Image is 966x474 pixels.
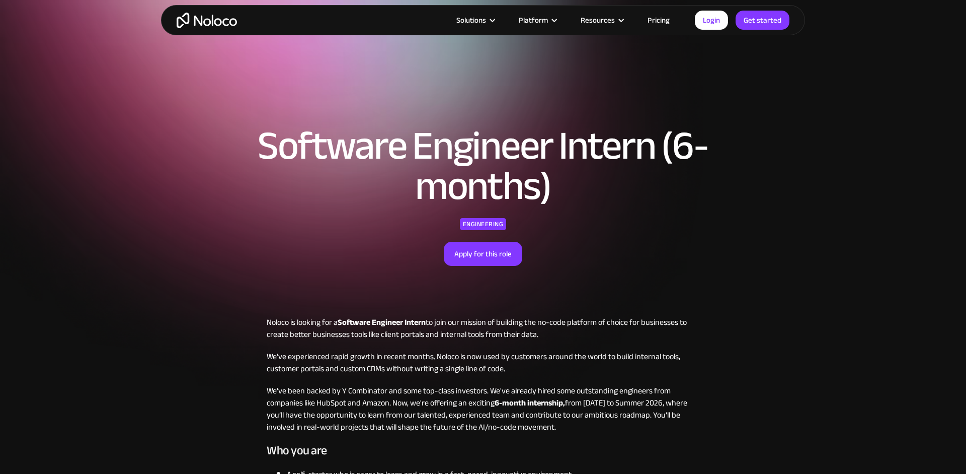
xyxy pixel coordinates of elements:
div: Platform [506,14,568,27]
strong: Software Engineer Intern [338,315,426,330]
a: Login [695,11,728,30]
div: Platform [519,14,548,27]
div: Engineering [460,218,507,230]
div: Solutions [456,14,486,27]
p: We've been backed by Y Combinator and some top-class investors. We've already hired some outstand... [267,385,699,433]
a: Pricing [635,14,682,27]
div: Resources [568,14,635,27]
a: Apply for this role [444,242,522,266]
a: home [177,13,237,28]
a: Get started [736,11,789,30]
strong: 6-month internship, [495,395,565,411]
h3: Who you are [267,443,699,458]
h1: Software Engineer Intern (6-months) [224,126,742,207]
p: Noloco is looking for a to join our mission of building the no-code platform of choice for busine... [267,316,699,341]
div: Solutions [444,14,506,27]
p: We've experienced rapid growth in recent months. Noloco is now used by customers around the world... [267,351,699,375]
div: Resources [581,14,615,27]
